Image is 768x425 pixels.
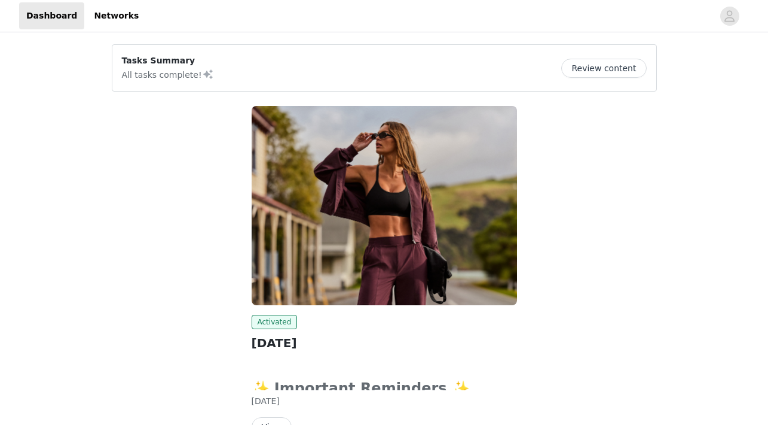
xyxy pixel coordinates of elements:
[252,315,298,329] span: Activated
[87,2,146,29] a: Networks
[19,2,84,29] a: Dashboard
[122,67,214,81] p: All tasks complete!
[561,59,646,78] button: Review content
[724,7,735,26] div: avatar
[252,106,517,305] img: Fabletics
[122,54,214,67] p: Tasks Summary
[252,396,280,406] span: [DATE]
[252,334,517,352] h2: [DATE]
[252,380,478,397] strong: ✨ Important Reminders ✨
